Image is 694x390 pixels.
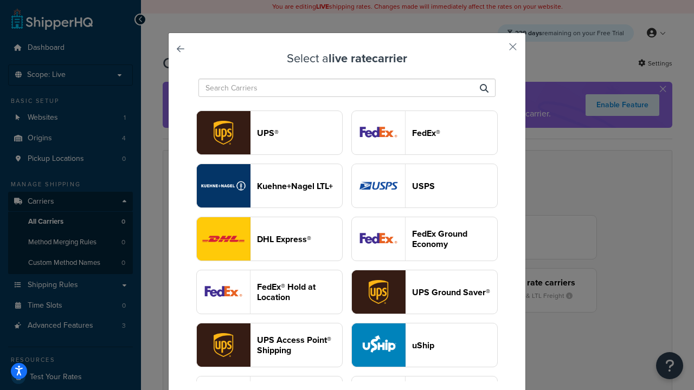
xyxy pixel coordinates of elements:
img: smartPost logo [352,217,405,261]
h3: Select a [196,52,498,65]
button: accessPoint logoUPS Access Point® Shipping [196,323,343,367]
button: dhl logoDHL Express® [196,217,343,261]
img: fedEx logo [352,111,405,154]
button: usps logoUSPS [351,164,498,208]
strong: live rate carrier [329,49,407,67]
img: fedExLocation logo [197,270,250,314]
button: fedEx logoFedEx® [351,110,498,155]
header: FedEx Ground Economy [412,229,497,249]
img: ups logo [197,111,250,154]
header: UPS Access Point® Shipping [257,335,342,355]
header: Kuehne+Nagel LTL+ [257,181,342,191]
header: UPS® [257,128,342,138]
img: usps logo [352,164,405,207]
img: surePost logo [352,270,405,314]
header: FedEx® [412,128,497,138]
img: accessPoint logo [197,323,250,367]
header: USPS [412,181,497,191]
header: FedEx® Hold at Location [257,282,342,302]
button: reTransFreight logoKuehne+Nagel LTL+ [196,164,343,208]
button: smartPost logoFedEx Ground Economy [351,217,498,261]
button: surePost logoUPS Ground Saver® [351,270,498,314]
button: uShip logouShip [351,323,498,367]
img: uShip logo [352,323,405,367]
input: Search Carriers [198,79,496,97]
button: fedExLocation logoFedEx® Hold at Location [196,270,343,314]
header: UPS Ground Saver® [412,287,497,297]
img: dhl logo [197,217,250,261]
header: uShip [412,340,497,350]
header: DHL Express® [257,234,342,244]
img: reTransFreight logo [197,164,250,207]
button: ups logoUPS® [196,110,343,155]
